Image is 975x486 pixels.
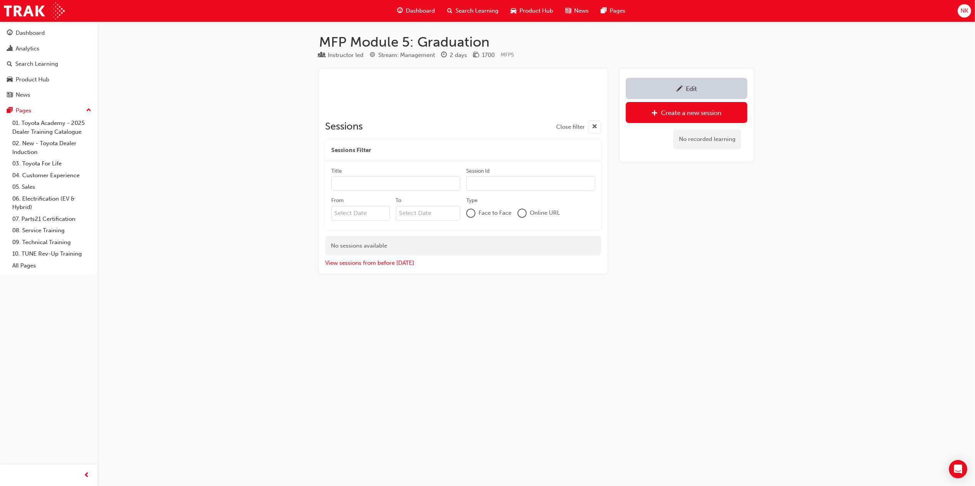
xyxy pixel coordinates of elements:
[601,6,607,16] span: pages-icon
[501,52,514,58] span: Learning resource code
[530,209,560,217] span: Online URL
[319,52,325,59] span: learningResourceType_INSTRUCTOR_LED-icon
[9,138,94,158] a: 02. New - Toyota Dealer Induction
[331,167,342,175] div: Title
[3,42,94,56] a: Analytics
[9,117,94,138] a: 01. Toyota Academy - 2025 Dealer Training Catalogue
[16,29,45,37] div: Dashboard
[86,105,91,115] span: up-icon
[328,51,363,60] div: Instructor led
[369,50,435,60] div: Stream
[9,193,94,213] a: 06. Electrification (EV & Hybrid)
[447,6,453,16] span: search-icon
[574,6,589,15] span: News
[3,73,94,87] a: Product Hub
[519,6,553,15] span: Product Hub
[511,6,516,16] span: car-icon
[325,259,414,267] button: View sessions from before [DATE]
[592,122,597,132] span: cross-icon
[319,50,363,60] div: Type
[369,52,375,59] span: target-icon
[9,225,94,237] a: 08. Service Training
[331,176,460,191] input: Title
[7,107,13,114] span: pages-icon
[3,88,94,102] a: News
[16,91,30,99] div: News
[9,181,94,193] a: 05. Sales
[16,44,39,53] div: Analytics
[479,209,511,217] span: Face to Face
[610,6,625,15] span: Pages
[397,6,403,16] span: guage-icon
[559,3,595,19] a: news-iconNews
[7,45,13,52] span: chart-icon
[325,236,601,256] div: No sessions available
[556,123,585,131] span: Close filter
[9,237,94,248] a: 09. Technical Training
[466,167,490,175] div: Session Id
[378,51,435,60] div: Stream: Management
[673,129,741,149] div: No recorded learning
[331,146,371,155] span: Sessions Filter
[331,206,390,220] input: From
[473,50,495,60] div: Price
[3,104,94,118] button: Pages
[9,170,94,181] a: 04. Customer Experience
[9,158,94,170] a: 03. Toyota For Life
[391,3,441,19] a: guage-iconDashboard
[652,110,658,117] span: plus-icon
[595,3,632,19] a: pages-iconPages
[7,92,13,99] span: news-icon
[441,52,447,59] span: clock-icon
[626,78,747,99] a: Edit
[84,471,90,480] span: prev-icon
[15,60,58,68] div: Search Learning
[3,57,94,71] a: Search Learning
[686,85,697,92] div: Edit
[676,86,683,93] span: pencil-icon
[958,4,971,18] button: NK
[396,206,461,220] input: To
[441,3,505,19] a: search-iconSearch Learning
[556,120,601,134] button: Close filter
[9,213,94,225] a: 07. Parts21 Certification
[626,102,747,123] a: Create a new session
[7,30,13,37] span: guage-icon
[406,6,435,15] span: Dashboard
[505,3,559,19] a: car-iconProduct Hub
[466,176,595,191] input: Session Id
[16,106,31,115] div: Pages
[325,120,363,134] h2: Sessions
[7,76,13,83] span: car-icon
[9,248,94,260] a: 10. TUNE Rev-Up Training
[960,6,968,15] span: NK
[482,51,495,60] div: 1700
[466,197,478,204] div: Type
[396,197,402,204] div: To
[441,50,467,60] div: Duration
[331,197,343,204] div: From
[4,2,65,19] img: Trak
[473,52,479,59] span: money-icon
[16,75,49,84] div: Product Hub
[319,34,754,50] h1: MFP Module 5: Graduation
[3,24,94,104] button: DashboardAnalyticsSearch LearningProduct HubNews
[661,109,722,117] div: Create a new session
[7,61,12,68] span: search-icon
[565,6,571,16] span: news-icon
[3,26,94,40] a: Dashboard
[456,6,498,15] span: Search Learning
[450,51,467,60] div: 2 days
[9,260,94,272] a: All Pages
[949,460,967,478] div: Open Intercom Messenger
